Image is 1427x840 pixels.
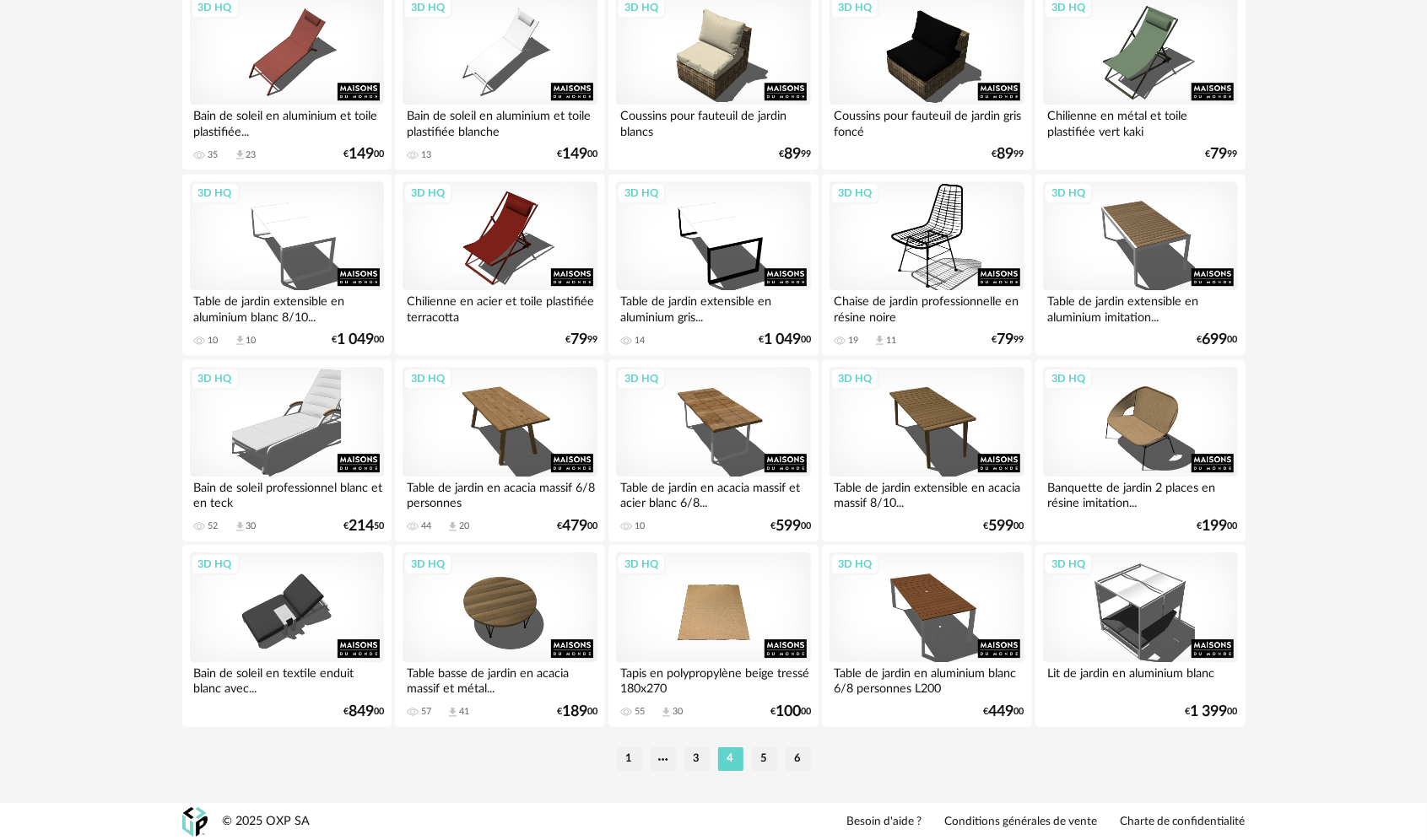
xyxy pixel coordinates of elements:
[403,105,597,138] div: Bain de soleil en aluminium et toile plastifiée blanche
[403,662,597,696] div: Table basse de jardin en acacia massif et métal...
[1043,662,1237,696] div: Lit de jardin en aluminium blanc
[246,149,257,161] div: 23
[989,520,1014,532] span: 599
[332,334,384,346] div: € 00
[246,335,257,347] div: 10
[635,335,645,347] div: 14
[446,706,459,719] span: Download icon
[1035,359,1245,541] a: 3D HQ Banquette de jardin 2 places en résine imitation... €19900
[208,149,219,161] div: 35
[1044,553,1093,575] div: 3D HQ
[1043,290,1237,324] div: Table de jardin extensible en aluminium imitation...
[349,148,374,160] span: 149
[776,520,801,532] span: 599
[190,662,384,696] div: Bain de soleil en textile enduit blanc avec...
[830,182,879,204] div: 3D HQ
[349,706,374,718] span: 849
[779,148,811,160] div: € 99
[770,520,811,532] div: € 00
[191,182,240,204] div: 3D HQ
[989,706,1014,718] span: 449
[830,662,1024,696] div: Table de jardin en aluminium blanc 6/8 personnes L200
[395,174,604,356] a: 3D HQ Chilienne en acier et toile plastifiée terracotta €7999
[403,368,452,390] div: 3D HQ
[830,368,879,390] div: 3D HQ
[992,148,1024,160] div: € 99
[1043,105,1237,138] div: Chilienne en métal et toile plastifiée vert kaki
[984,520,1024,532] div: € 00
[459,706,469,718] div: 41
[635,706,645,718] div: 55
[190,105,384,138] div: Bain de soleil en aluminium et toile plastifiée...
[343,706,384,718] div: € 00
[403,290,597,324] div: Chilienne en acier et toile plastifiée terracotta
[1197,334,1238,346] div: € 00
[1203,334,1228,346] span: 699
[395,545,604,727] a: 3D HQ Table basse de jardin en acacia massif et métal... 57 Download icon 41 €18900
[446,520,459,533] span: Download icon
[822,545,1031,727] a: 3D HQ Table de jardin en aluminium blanc 6/8 personnes L200 €44900
[786,747,811,771] li: 6
[830,105,1024,138] div: Coussins pour fauteuil de jardin gris foncé
[608,359,818,541] a: 3D HQ Table de jardin en acacia massif et acier blanc 6/8... 10 €59900
[208,520,219,532] div: 52
[1035,174,1245,356] a: 3D HQ Table de jardin extensible en aluminium imitation... €69900
[830,553,879,575] div: 3D HQ
[764,334,801,346] span: 1 049
[234,520,246,533] span: Download icon
[1121,815,1246,830] a: Charte de confidentialité
[343,148,384,160] div: € 00
[565,334,597,346] div: € 99
[759,334,811,346] div: € 00
[984,706,1024,718] div: € 00
[421,520,431,532] div: 44
[997,334,1014,346] span: 79
[608,545,818,727] a: 3D HQ Tapis en polypropylène beige tressé 180x270 55 Download icon 30 €10000
[1197,520,1238,532] div: € 00
[557,520,597,532] div: € 00
[830,477,1024,510] div: Table de jardin extensible en acacia massif 8/10...
[234,334,246,347] span: Download icon
[718,747,743,771] li: 4
[190,290,384,324] div: Table de jardin extensible en aluminium blanc 8/10...
[1206,148,1238,160] div: € 99
[182,174,392,356] a: 3D HQ Table de jardin extensible en aluminium blanc 8/10... 10 Download icon 10 €1 04900
[784,148,801,160] span: 89
[992,334,1024,346] div: € 99
[830,290,1024,324] div: Chaise de jardin professionnelle en résine noire
[660,706,673,719] span: Download icon
[776,706,801,718] span: 100
[1191,706,1228,718] span: 1 399
[1211,148,1228,160] span: 79
[421,706,431,718] div: 57
[459,520,469,532] div: 20
[673,706,683,718] div: 30
[752,747,777,771] li: 5
[208,335,219,347] div: 10
[873,334,886,347] span: Download icon
[770,706,811,718] div: € 00
[557,706,597,718] div: € 00
[945,815,1098,830] a: Conditions générales de vente
[182,359,392,541] a: 3D HQ Bain de soleil professionnel blanc et en teck 52 Download icon 30 €21450
[337,334,374,346] span: 1 049
[234,148,246,161] span: Download icon
[343,520,384,532] div: € 50
[395,359,604,541] a: 3D HQ Table de jardin en acacia massif 6/8 personnes 44 Download icon 20 €47900
[182,545,392,727] a: 3D HQ Bain de soleil en textile enduit blanc avec... €84900
[1035,545,1245,727] a: 3D HQ Lit de jardin en aluminium blanc €1 39900
[562,148,587,160] span: 149
[557,148,597,160] div: € 00
[562,706,587,718] span: 189
[349,520,374,532] span: 214
[617,182,666,204] div: 3D HQ
[848,335,858,347] div: 19
[421,149,431,161] div: 13
[190,477,384,510] div: Bain de soleil professionnel blanc et en teck
[1044,182,1093,204] div: 3D HQ
[191,553,240,575] div: 3D HQ
[822,359,1031,541] a: 3D HQ Table de jardin extensible en acacia massif 8/10... €59900
[617,368,666,390] div: 3D HQ
[570,334,587,346] span: 79
[616,662,810,696] div: Tapis en polypropylène beige tressé 180x270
